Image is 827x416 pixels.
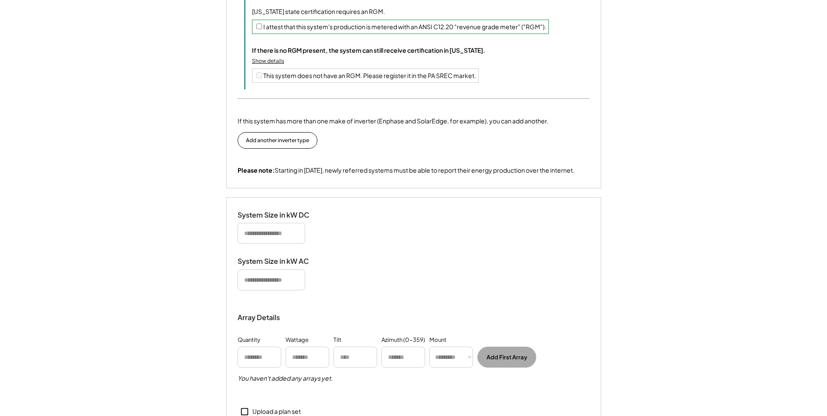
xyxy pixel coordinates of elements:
[477,347,536,368] button: Add First Array
[238,336,260,344] div: Quantity
[252,407,301,416] div: Upload a plan set
[334,336,341,344] div: Tilt
[429,336,446,344] div: Mount
[238,116,548,126] div: If this system has more than one make of inverter (Enphase and SolarEdge, for example), you can a...
[263,72,476,79] label: This system does not have an RGM. Please register it in the PA SREC market.
[238,166,275,174] strong: Please note:
[238,166,575,175] div: Starting in [DATE], newly referred systems must be able to report their energy production over th...
[238,257,325,266] div: System Size in kW AC
[238,211,325,220] div: System Size in kW DC
[381,336,425,344] div: Azimuth (0-359)
[238,374,333,383] h5: You haven't added any arrays yet.
[252,46,485,54] div: If there is no RGM present, the system can still receive certification in [US_STATE].
[238,312,281,323] div: Array Details
[263,23,546,31] label: I attest that this system's production is metered with an ANSI C12.20 "revenue grade meter" ("RGM").
[252,7,590,16] div: [US_STATE] state certification requires an RGM.
[286,336,309,344] div: Wattage
[252,58,284,65] div: Show details
[238,132,317,149] button: Add another inverter type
